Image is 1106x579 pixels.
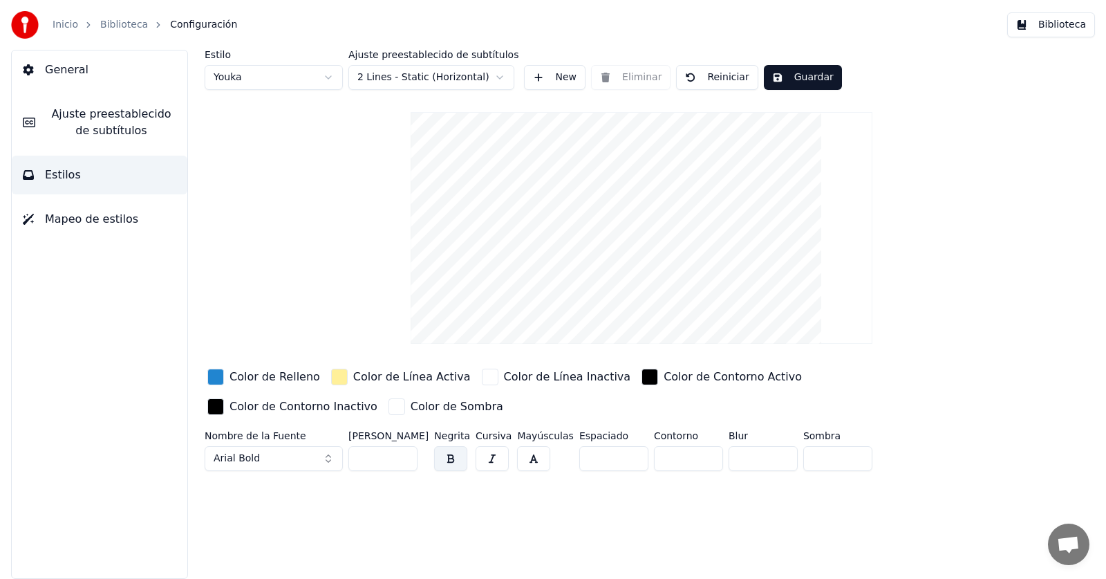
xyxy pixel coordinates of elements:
label: Espaciado [579,431,648,441]
label: Cursiva [476,431,512,441]
button: Estilos [12,156,187,194]
span: Ajuste preestablecido de subtítulos [46,106,176,139]
span: Mapeo de estilos [45,211,138,228]
div: Color de Relleno [229,369,320,385]
label: Estilo [205,50,343,59]
label: Ajuste preestablecido de subtítulos [348,50,518,59]
label: Negrita [434,431,470,441]
span: General [45,62,88,78]
button: Guardar [764,65,842,90]
div: Color de Línea Activa [353,369,471,385]
button: Color de Línea Activa [328,366,474,388]
label: Blur [729,431,798,441]
div: Color de Contorno Activo [664,369,802,385]
span: Configuración [170,18,237,32]
label: [PERSON_NAME] [348,431,429,441]
label: Sombra [803,431,872,441]
a: Biblioteca [100,18,148,32]
a: Inicio [53,18,78,32]
button: New [524,65,585,90]
div: Color de Sombra [411,398,503,415]
button: Color de Línea Inactiva [479,366,634,388]
button: Color de Contorno Inactivo [205,396,380,418]
button: Reiniciar [676,65,758,90]
button: General [12,50,187,89]
div: Chat abierto [1048,524,1089,565]
div: Color de Línea Inactiva [504,369,631,385]
button: Biblioteca [1007,12,1095,37]
button: Color de Relleno [205,366,323,388]
div: Color de Contorno Inactivo [229,398,377,415]
button: Mapeo de estilos [12,200,187,239]
label: Mayúsculas [517,431,573,441]
img: youka [11,11,39,39]
button: Ajuste preestablecido de subtítulos [12,95,187,150]
label: Contorno [654,431,723,441]
span: Estilos [45,167,81,183]
button: Color de Sombra [386,396,506,418]
nav: breadcrumb [53,18,237,32]
label: Nombre de la Fuente [205,431,343,441]
span: Arial Bold [214,452,260,466]
button: Color de Contorno Activo [639,366,805,388]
